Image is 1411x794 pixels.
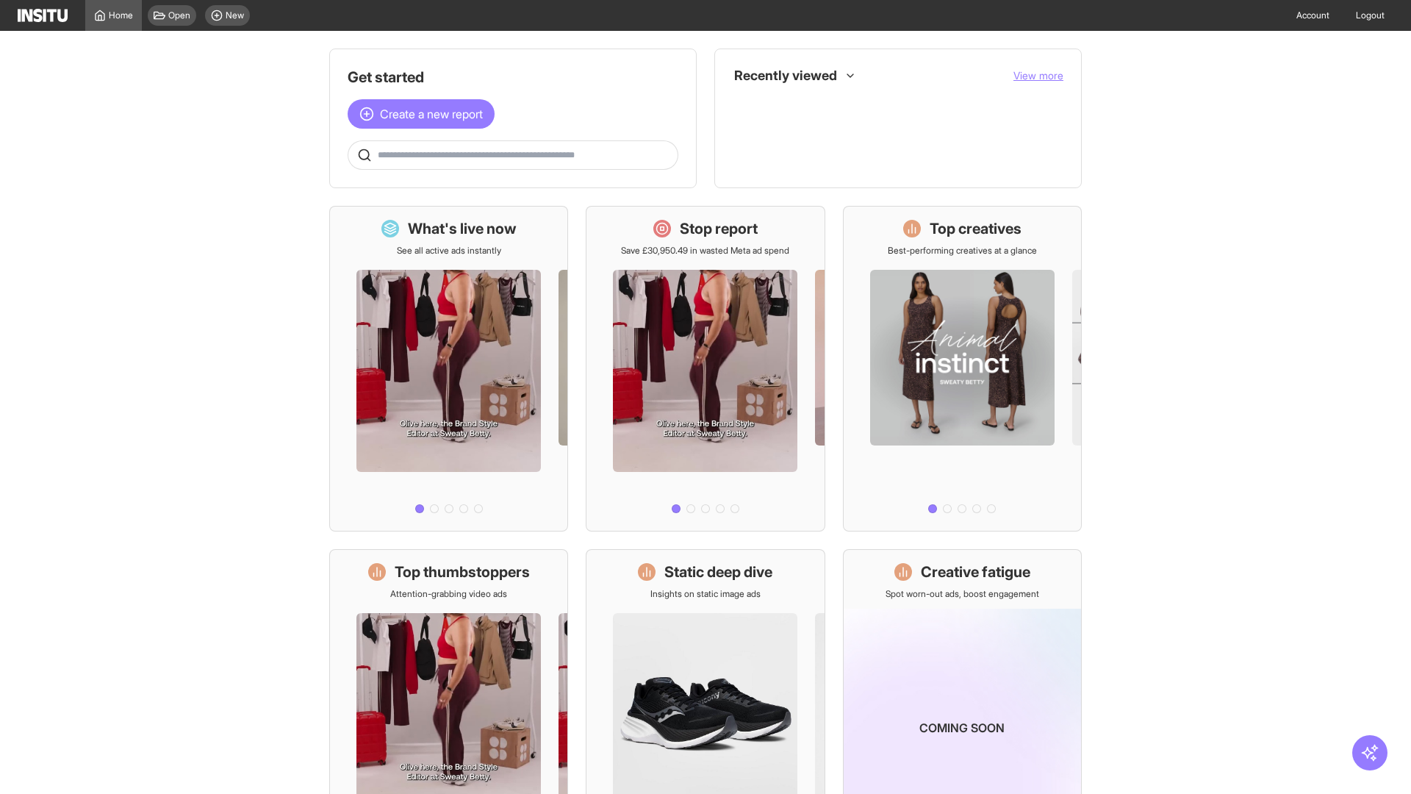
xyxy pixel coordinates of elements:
[680,218,758,239] h1: Stop report
[888,245,1037,257] p: Best-performing creatives at a glance
[1013,68,1063,83] button: View more
[395,562,530,582] h1: Top thumbstoppers
[586,206,825,532] a: Stop reportSave £30,950.49 in wasted Meta ad spend
[408,218,517,239] h1: What's live now
[329,206,568,532] a: What's live nowSee all active ads instantly
[843,206,1082,532] a: Top creativesBest-performing creatives at a glance
[1013,69,1063,82] span: View more
[109,10,133,21] span: Home
[380,105,483,123] span: Create a new report
[168,10,190,21] span: Open
[664,562,772,582] h1: Static deep dive
[348,67,678,87] h1: Get started
[650,588,761,600] p: Insights on static image ads
[930,218,1022,239] h1: Top creatives
[397,245,501,257] p: See all active ads instantly
[390,588,507,600] p: Attention-grabbing video ads
[348,99,495,129] button: Create a new report
[226,10,244,21] span: New
[18,9,68,22] img: Logo
[621,245,789,257] p: Save £30,950.49 in wasted Meta ad spend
